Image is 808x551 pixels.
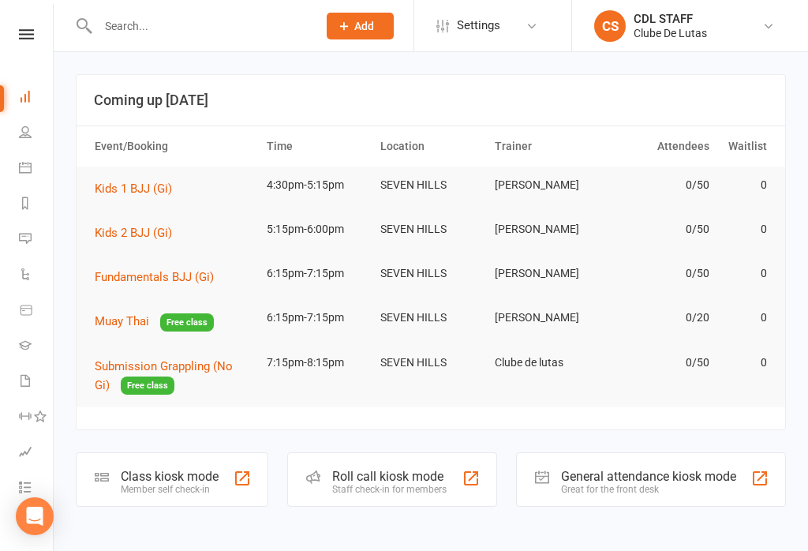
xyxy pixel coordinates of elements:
[634,12,707,26] div: CDL STAFF
[95,268,225,287] button: Fundamentals BJJ (Gi)
[260,344,374,381] td: 7:15pm-8:15pm
[602,299,716,336] td: 0/20
[716,255,773,292] td: 0
[95,312,214,332] button: Muay ThaiFree class
[602,255,716,292] td: 0/50
[332,469,447,484] div: Roll call kiosk mode
[94,92,768,108] h3: Coming up [DATE]
[488,255,602,292] td: [PERSON_NAME]
[260,211,374,248] td: 5:15pm-6:00pm
[95,314,149,328] span: Muay Thai
[260,167,374,204] td: 4:30pm-5:15pm
[373,344,488,381] td: SEVEN HILLS
[602,344,716,381] td: 0/50
[95,226,172,240] span: Kids 2 BJJ (Gi)
[561,484,736,495] div: Great for the front desk
[457,8,500,43] span: Settings
[488,126,602,167] th: Trainer
[716,167,773,204] td: 0
[260,255,374,292] td: 6:15pm-7:15pm
[19,187,54,223] a: Reports
[373,126,488,167] th: Location
[602,126,716,167] th: Attendees
[19,152,54,187] a: Calendar
[373,299,488,336] td: SEVEN HILLS
[121,377,174,395] span: Free class
[488,344,602,381] td: Clube de lutas
[95,270,214,284] span: Fundamentals BJJ (Gi)
[121,469,219,484] div: Class kiosk mode
[716,299,773,336] td: 0
[95,357,252,395] button: Submission Grappling (No Gi)Free class
[561,469,736,484] div: General attendance kiosk mode
[160,313,214,332] span: Free class
[373,211,488,248] td: SEVEN HILLS
[19,294,54,329] a: Product Sales
[488,299,602,336] td: [PERSON_NAME]
[634,26,707,40] div: Clube De Lutas
[121,484,219,495] div: Member self check-in
[373,255,488,292] td: SEVEN HILLS
[16,497,54,535] div: Open Intercom Messenger
[95,359,233,392] span: Submission Grappling (No Gi)
[88,126,260,167] th: Event/Booking
[373,167,488,204] td: SEVEN HILLS
[602,167,716,204] td: 0/50
[19,116,54,152] a: People
[332,484,447,495] div: Staff check-in for members
[716,126,773,167] th: Waitlist
[19,81,54,116] a: Dashboard
[602,211,716,248] td: 0/50
[354,20,374,32] span: Add
[327,13,394,39] button: Add
[594,10,626,42] div: CS
[93,15,306,37] input: Search...
[260,299,374,336] td: 6:15pm-7:15pm
[19,436,54,471] a: Assessments
[488,211,602,248] td: [PERSON_NAME]
[95,182,172,196] span: Kids 1 BJJ (Gi)
[716,344,773,381] td: 0
[716,211,773,248] td: 0
[260,126,374,167] th: Time
[488,167,602,204] td: [PERSON_NAME]
[95,223,183,242] button: Kids 2 BJJ (Gi)
[95,179,183,198] button: Kids 1 BJJ (Gi)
